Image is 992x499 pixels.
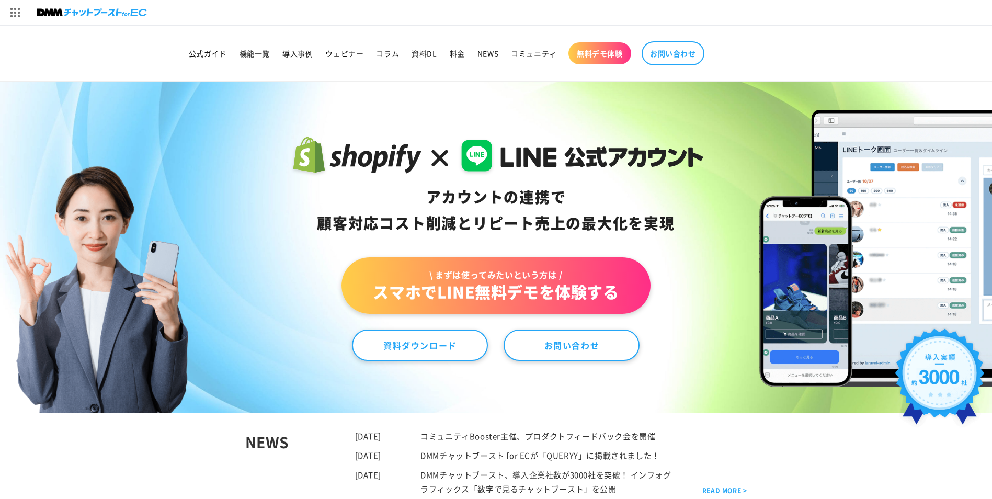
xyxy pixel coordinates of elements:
a: 料金 [443,42,471,64]
time: [DATE] [355,469,382,480]
span: コラム [376,49,399,58]
a: DMMチャットブースト for ECが「QUERYY」に掲載されました！ [420,450,660,461]
a: DMMチャットブースト、導入企業社数が3000社を突破！ インフォグラフィックス「数字で見るチャットブースト」を公開 [420,469,671,494]
time: [DATE] [355,430,382,441]
a: ウェビナー [319,42,370,64]
span: \ まずは使ってみたいという方は / [373,269,619,280]
span: 無料デモ体験 [577,49,623,58]
span: 資料DL [412,49,437,58]
a: コミュニティ [505,42,563,64]
a: READ MORE > [702,485,747,496]
a: お問い合わせ [642,41,704,65]
a: お問い合わせ [504,330,640,361]
img: チャットブーストforEC [37,5,147,20]
span: 導入事例 [282,49,313,58]
a: \ まずは使ってみたいという方は /スマホでLINE無料デモを体験する [341,257,650,314]
a: 機能一覧 [233,42,276,64]
img: サービス [2,2,28,24]
a: コミュニティBooster主催、プロダクトフィードバック会を開催 [420,430,655,441]
img: 導入実績約3000社 [890,324,989,437]
span: 機能一覧 [240,49,270,58]
a: NEWS [471,42,505,64]
a: 資料DL [405,42,443,64]
a: 導入事例 [276,42,319,64]
a: 無料デモ体験 [568,42,631,64]
span: お問い合わせ [650,49,696,58]
span: コミュニティ [511,49,557,58]
span: NEWS [477,49,498,58]
span: 料金 [450,49,465,58]
time: [DATE] [355,450,382,461]
a: コラム [370,42,405,64]
a: 資料ダウンロード [352,330,488,361]
a: 公式ガイド [183,42,233,64]
span: ウェビナー [325,49,363,58]
span: 公式ガイド [189,49,227,58]
div: NEWS [245,429,355,496]
div: アカウントの連携で 顧客対応コスト削減と リピート売上の 最大化を実現 [289,184,703,236]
